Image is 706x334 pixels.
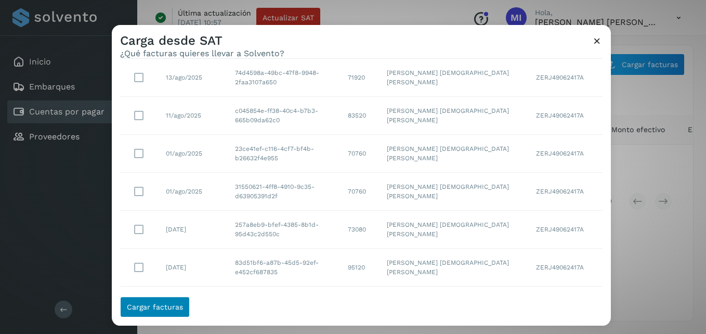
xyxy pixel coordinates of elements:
[378,173,528,211] td: [PERSON_NAME] [DEMOGRAPHIC_DATA][PERSON_NAME]
[528,97,603,135] td: ZERJ49062417A
[158,59,227,97] td: 13/ago/2025
[227,287,339,325] td: 88d37353-0668-4795-8552-d160865929e0
[339,173,378,211] td: 70760
[528,211,603,249] td: ZERJ49062417A
[378,135,528,173] td: [PERSON_NAME] [DEMOGRAPHIC_DATA][PERSON_NAME]
[120,48,284,58] p: ¿Qué facturas quieres llevar a Solvento?
[227,249,339,287] td: 83d51bf6-a87b-45d5-92ef-e452cf687835
[378,211,528,249] td: [PERSON_NAME] [DEMOGRAPHIC_DATA][PERSON_NAME]
[378,249,528,287] td: [PERSON_NAME] [DEMOGRAPHIC_DATA][PERSON_NAME]
[528,135,603,173] td: ZERJ49062417A
[158,287,227,325] td: [DATE]
[378,97,528,135] td: [PERSON_NAME] [DEMOGRAPHIC_DATA][PERSON_NAME]
[339,97,378,135] td: 83520
[158,173,227,211] td: 01/ago/2025
[227,211,339,249] td: 257a8eb9-bfef-4385-8b1d-95d43c2d550c
[528,287,603,325] td: ZERJ49062417A
[339,211,378,249] td: 73080
[528,173,603,211] td: ZERJ49062417A
[528,249,603,287] td: ZERJ49062417A
[158,135,227,173] td: 01/ago/2025
[120,33,284,48] h3: Carga desde SAT
[227,135,339,173] td: 23ce41ef-c116-4cf7-bf4b-b26632f4e955
[120,297,190,317] button: Cargar facturas
[158,97,227,135] td: 11/ago/2025
[339,287,378,325] td: 70760
[227,97,339,135] td: c045854e-ff38-40c4-b7b3-665b09da62c0
[227,59,339,97] td: 74d4598a-49bc-47f8-9948-2faa3107a650
[339,249,378,287] td: 95120
[378,59,528,97] td: [PERSON_NAME] [DEMOGRAPHIC_DATA][PERSON_NAME]
[127,303,183,311] span: Cargar facturas
[227,173,339,211] td: 31550621-4ff8-4910-9c35-d63905391d2f
[339,59,378,97] td: 71920
[158,211,227,249] td: [DATE]
[528,59,603,97] td: ZERJ49062417A
[339,135,378,173] td: 70760
[158,249,227,287] td: [DATE]
[378,287,528,325] td: [PERSON_NAME] [DEMOGRAPHIC_DATA][PERSON_NAME]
